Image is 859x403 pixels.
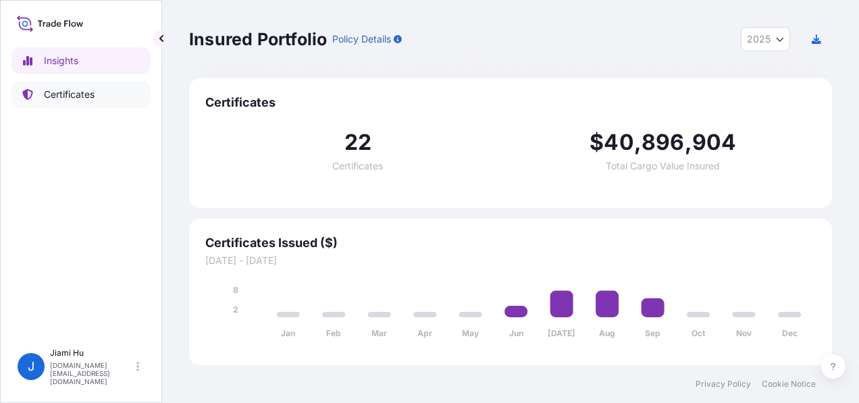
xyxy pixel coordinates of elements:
[509,329,523,339] tspan: Jun
[747,32,771,46] span: 2025
[233,304,238,315] tspan: 2
[417,329,432,339] tspan: Apr
[205,254,816,267] span: [DATE] - [DATE]
[44,88,95,101] p: Certificates
[205,95,816,111] span: Certificates
[462,329,479,339] tspan: May
[332,32,391,46] p: Policy Details
[762,379,816,389] a: Cookie Notice
[696,379,751,389] a: Privacy Policy
[590,132,604,153] span: $
[692,329,706,339] tspan: Oct
[189,28,327,50] p: Insured Portfolio
[50,348,134,358] p: Jiami Hu
[44,54,78,68] p: Insights
[736,329,752,339] tspan: Nov
[606,161,721,171] span: Total Cargo Value Insured
[685,132,692,153] span: ,
[11,81,151,108] a: Certificates
[634,132,642,153] span: ,
[599,329,615,339] tspan: Aug
[741,27,790,51] button: Year Selector
[281,329,295,339] tspan: Jan
[371,329,387,339] tspan: Mar
[11,47,151,74] a: Insights
[326,329,341,339] tspan: Feb
[233,285,238,295] tspan: 8
[692,132,737,153] span: 904
[645,329,660,339] tspan: Sep
[604,132,634,153] span: 40
[782,329,798,339] tspan: Dec
[548,329,575,339] tspan: [DATE]
[333,161,384,171] span: Certificates
[205,235,816,251] span: Certificates Issued ($)
[28,360,34,373] span: J
[50,361,134,385] p: [DOMAIN_NAME][EMAIL_ADDRESS][DOMAIN_NAME]
[344,132,371,153] span: 22
[642,132,685,153] span: 896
